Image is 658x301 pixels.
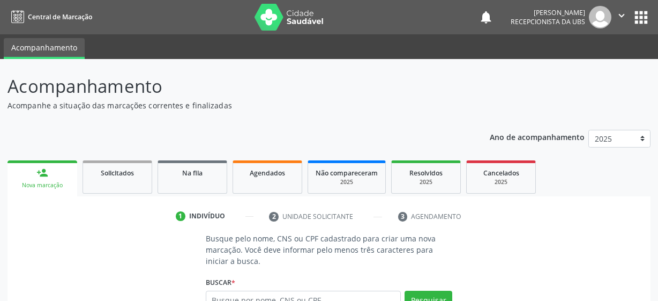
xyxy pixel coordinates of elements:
button: apps [632,8,650,27]
a: Central de Marcação [8,8,92,26]
p: Acompanhamento [8,73,458,100]
button: notifications [478,10,493,25]
div: Indivíduo [189,211,225,221]
p: Busque pelo nome, CNS ou CPF cadastrado para criar uma nova marcação. Você deve informar pelo men... [206,233,452,267]
span: Central de Marcação [28,12,92,21]
a: Acompanhamento [4,38,85,59]
div: 2025 [474,178,528,186]
div: 2025 [399,178,453,186]
span: Não compareceram [316,168,378,178]
div: person_add [36,167,48,179]
img: img [589,6,611,28]
p: Ano de acompanhamento [490,130,585,143]
div: Nova marcação [15,181,70,189]
span: Solicitados [101,168,134,178]
span: Agendados [250,168,285,178]
div: 2025 [316,178,378,186]
div: [PERSON_NAME] [511,8,585,17]
div: 1 [176,211,185,221]
span: Recepcionista da UBS [511,17,585,26]
label: Buscar [206,274,235,291]
span: Cancelados [483,168,519,178]
span: Resolvidos [409,168,443,178]
p: Acompanhe a situação das marcações correntes e finalizadas [8,100,458,111]
i:  [616,10,627,21]
button:  [611,6,632,28]
span: Na fila [182,168,203,178]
